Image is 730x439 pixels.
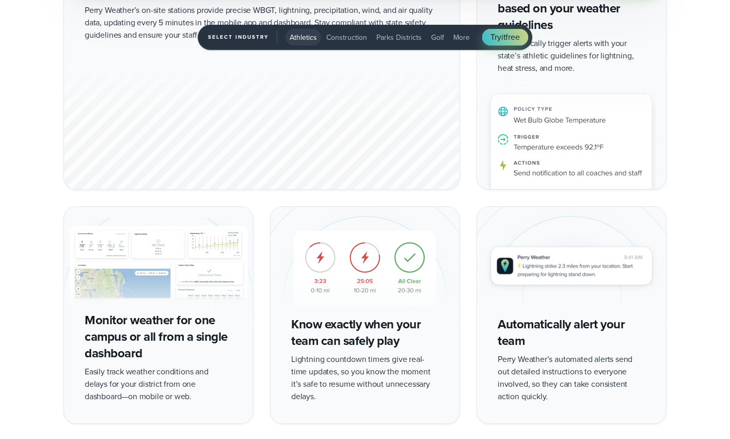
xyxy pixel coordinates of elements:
[427,29,448,46] button: Golf
[208,31,277,43] span: Select Industry
[453,32,470,43] span: More
[482,29,528,46] a: Tryitfree
[490,31,519,43] span: Try free
[290,32,317,43] span: Athletics
[376,32,422,43] span: Parks Districts
[449,29,474,46] button: More
[326,32,367,43] span: Construction
[431,32,444,43] span: Golf
[285,29,321,46] button: Athletics
[322,29,371,46] button: Construction
[501,31,506,43] span: it
[372,29,426,46] button: Parks Districts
